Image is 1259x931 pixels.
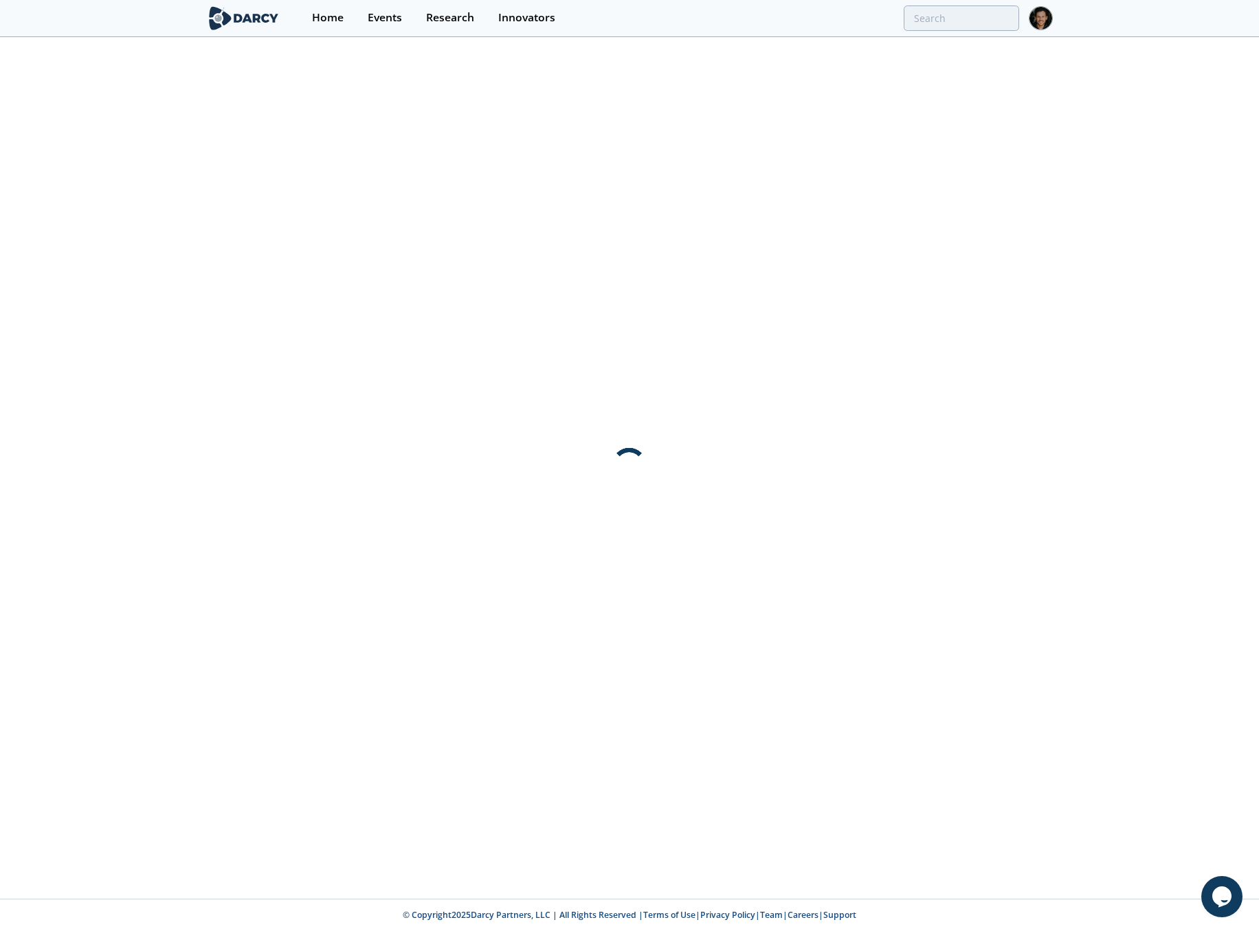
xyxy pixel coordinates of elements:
a: Support [823,909,856,921]
a: Terms of Use [643,909,695,921]
div: Innovators [498,12,555,23]
div: Home [312,12,344,23]
img: logo-wide.svg [206,6,281,30]
a: Team [760,909,783,921]
input: Advanced Search [904,5,1019,31]
iframe: chat widget [1201,876,1245,917]
p: © Copyright 2025 Darcy Partners, LLC | All Rights Reserved | | | | | [121,909,1138,921]
a: Privacy Policy [700,909,755,921]
div: Research [426,12,474,23]
a: Careers [788,909,818,921]
img: Profile [1029,6,1053,30]
div: Events [368,12,402,23]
